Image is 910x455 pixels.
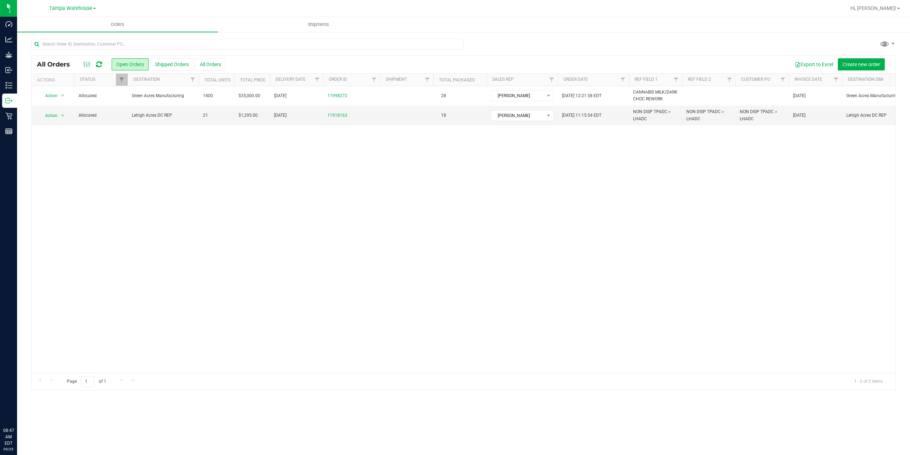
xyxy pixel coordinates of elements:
a: Filter [670,74,682,86]
a: Total Price [240,78,266,83]
a: Filter [830,74,842,86]
span: [PERSON_NAME] [491,111,544,121]
span: Tampa Warehouse [49,5,92,11]
a: Sales Rep [492,77,514,82]
span: [DATE] [793,92,805,99]
inline-svg: Retail [5,112,12,120]
a: 11998272 [327,92,347,99]
span: Shipments [298,21,339,28]
a: Customer PO [741,77,770,82]
a: Invoice Date [794,77,822,82]
span: Create new order [842,62,880,67]
span: 1400 [203,92,213,99]
a: 11918163 [327,112,347,119]
span: [DATE] 12:21:58 EDT [562,92,601,99]
a: Total Packages [439,78,475,83]
div: Actions [37,78,71,83]
a: Filter [311,74,323,86]
span: $1,295.00 [239,112,258,119]
a: Ref Field 2 [688,77,711,82]
span: Action [39,91,58,101]
span: CANNABIS MILK/DARK CHOC REWORK [633,89,678,102]
a: Filter [617,74,629,86]
a: Shipment [386,77,407,82]
inline-svg: Analytics [5,36,12,43]
inline-svg: Reports [5,128,12,135]
input: 1 [81,376,94,387]
a: Destination DBA [848,77,884,82]
button: Open Orders [112,58,149,70]
span: $35,000.00 [239,92,260,99]
a: Filter [777,74,789,86]
a: Shipments [218,17,419,32]
a: Filter [368,74,380,86]
span: 28 [438,91,450,101]
inline-svg: Grow [5,51,12,58]
span: Orders [101,21,134,28]
a: Filter [422,74,433,86]
inline-svg: Inbound [5,67,12,74]
button: Create new order [838,58,885,70]
input: Search Order ID, Destination, Customer PO... [31,39,464,49]
span: [DATE] [274,92,287,99]
span: Green Acres Manufacturing [846,92,909,99]
span: NON DISP TPADC > LHADC [686,109,731,122]
a: Filter [116,74,128,86]
span: 1 - 2 of 2 items [849,376,888,387]
span: Green Acres Manufacturing [132,92,194,99]
span: All Orders [37,60,77,68]
p: 08:47 AM EDT [3,427,14,446]
span: 21 [203,112,208,119]
span: Allocated [79,92,123,99]
a: Filter [187,74,199,86]
a: Destination [133,77,160,82]
span: Allocated [79,112,123,119]
span: NON DISP TPADC > LHADC [740,109,785,122]
span: [DATE] 11:15:54 EDT [562,112,601,119]
a: Orders [17,17,218,32]
span: select [58,111,67,121]
a: Order Date [563,77,588,82]
a: Ref Field 1 [635,77,658,82]
inline-svg: Inventory [5,82,12,89]
a: Delivery Date [275,77,306,82]
span: Hi, [PERSON_NAME]! [850,5,896,11]
span: [DATE] [274,112,287,119]
span: 18 [438,110,450,121]
button: Export to Excel [790,58,838,70]
span: Action [39,111,58,121]
span: [PERSON_NAME] [491,91,544,101]
a: Status [80,77,95,82]
p: 09/25 [3,446,14,452]
inline-svg: Dashboard [5,21,12,28]
a: Filter [546,74,558,86]
a: Filter [724,74,735,86]
span: NON DISP TPADC > LHADC [633,109,678,122]
button: Shipped Orders [150,58,193,70]
inline-svg: Outbound [5,97,12,104]
a: Order ID [329,77,347,82]
a: Total Units [204,78,230,83]
span: [DATE] [793,112,805,119]
span: Lehigh Acres DC REP [132,112,194,119]
span: Page of 1 [61,376,112,387]
button: All Orders [195,58,226,70]
span: select [58,91,67,101]
iframe: Resource center [7,398,28,419]
span: Lehigh Acres DC REP [846,112,909,119]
